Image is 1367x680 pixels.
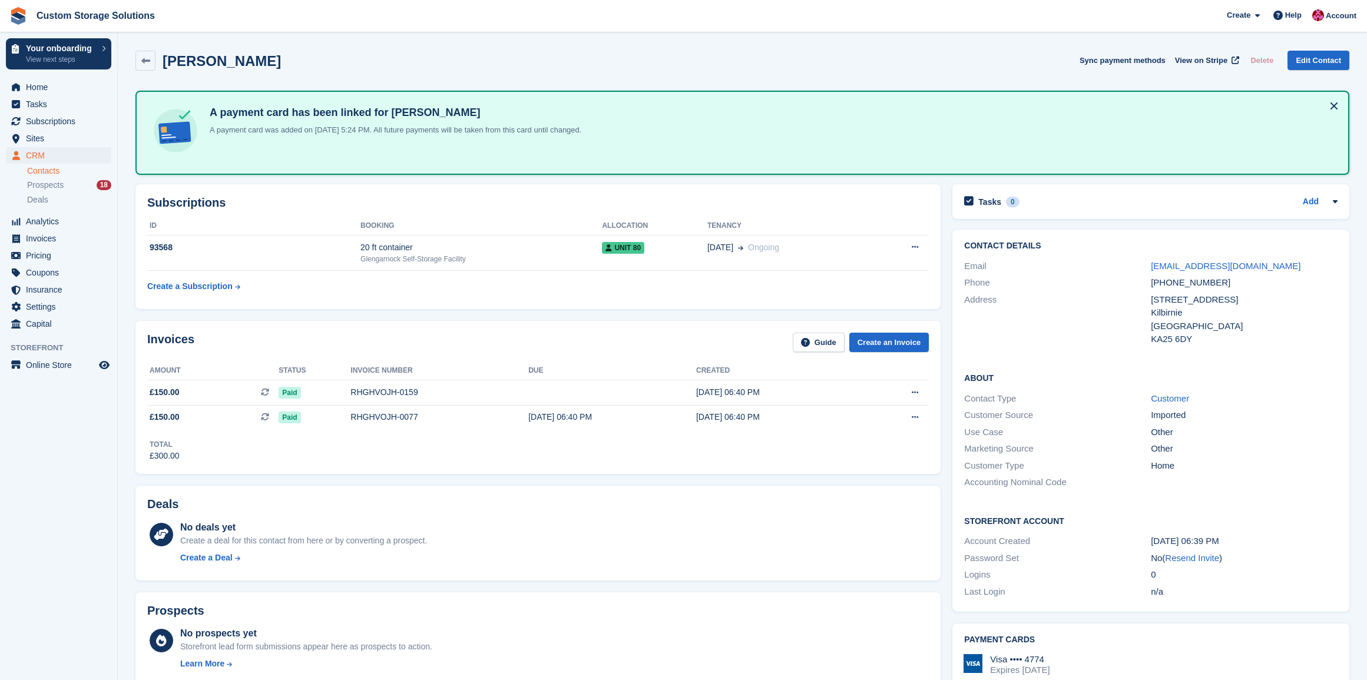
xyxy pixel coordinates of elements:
[180,520,427,535] div: No deals yet
[147,604,204,618] h2: Prospects
[964,515,1338,526] h2: Storefront Account
[27,180,64,191] span: Prospects
[26,357,97,373] span: Online Store
[11,342,117,354] span: Storefront
[26,113,97,130] span: Subscriptions
[1151,535,1338,548] div: [DATE] 06:39 PM
[6,247,111,264] a: menu
[6,357,111,373] a: menu
[793,333,845,352] a: Guide
[6,38,111,69] a: Your onboarding View next steps
[1151,568,1338,582] div: 0
[147,196,929,210] h2: Subscriptions
[1165,553,1219,563] a: Resend Invite
[964,535,1151,548] div: Account Created
[964,293,1151,346] div: Address
[350,411,528,423] div: RHGHVOJH-0077
[1151,393,1189,403] a: Customer
[26,79,97,95] span: Home
[180,552,233,564] div: Create a Deal
[205,124,581,136] p: A payment card was added on [DATE] 5:24 PM. All future payments will be taken from this card unti...
[964,459,1151,473] div: Customer Type
[1151,552,1338,565] div: No
[964,426,1151,439] div: Use Case
[1006,197,1020,207] div: 0
[205,106,581,120] h4: A payment card has been linked for [PERSON_NAME]
[964,568,1151,582] div: Logins
[26,230,97,247] span: Invoices
[360,241,602,254] div: 20 ft container
[147,361,279,380] th: Amount
[964,392,1151,406] div: Contact Type
[1312,9,1324,21] img: Jack Alexander
[163,53,281,69] h2: [PERSON_NAME]
[6,147,111,164] a: menu
[1151,409,1338,422] div: Imported
[1287,51,1349,70] a: Edit Contact
[350,386,528,399] div: RHGHVOJH-0159
[26,298,97,315] span: Settings
[964,552,1151,565] div: Password Set
[26,96,97,112] span: Tasks
[180,626,432,641] div: No prospects yet
[26,130,97,147] span: Sites
[1175,55,1227,67] span: View on Stripe
[279,412,300,423] span: Paid
[6,113,111,130] a: menu
[6,230,111,247] a: menu
[748,243,779,252] span: Ongoing
[360,254,602,264] div: Glengarnock Self-Storage Facility
[1151,459,1338,473] div: Home
[1151,320,1338,333] div: [GEOGRAPHIC_DATA]
[9,7,27,25] img: stora-icon-8386f47178a22dfd0bd8f6a31ec36ba5ce8667c1dd55bd0f319d3a0aa187defe.svg
[26,316,97,332] span: Capital
[1227,9,1250,21] span: Create
[26,54,96,65] p: View next steps
[528,361,696,380] th: Due
[990,654,1050,665] div: Visa •••• 4774
[26,147,97,164] span: CRM
[150,411,180,423] span: £150.00
[150,439,180,450] div: Total
[150,450,180,462] div: £300.00
[696,361,864,380] th: Created
[964,260,1151,273] div: Email
[964,476,1151,489] div: Accounting Nominal Code
[6,316,111,332] a: menu
[150,386,180,399] span: £150.00
[1151,442,1338,456] div: Other
[26,44,96,52] p: Your onboarding
[696,386,864,399] div: [DATE] 06:40 PM
[279,387,300,399] span: Paid
[147,333,194,352] h2: Invoices
[1285,9,1302,21] span: Help
[180,658,224,670] div: Learn More
[602,242,644,254] span: Unit 80
[279,361,350,380] th: Status
[964,276,1151,290] div: Phone
[1170,51,1242,70] a: View on Stripe
[147,497,178,511] h2: Deals
[32,6,160,25] a: Custom Storage Solutions
[26,247,97,264] span: Pricing
[27,194,111,206] a: Deals
[964,241,1338,251] h2: Contact Details
[849,333,929,352] a: Create an Invoice
[97,180,111,190] div: 18
[6,281,111,298] a: menu
[1326,10,1356,22] span: Account
[6,213,111,230] a: menu
[1303,195,1319,209] a: Add
[6,264,111,281] a: menu
[350,361,528,380] th: Invoice number
[180,641,432,653] div: Storefront lead form submissions appear here as prospects to action.
[696,411,864,423] div: [DATE] 06:40 PM
[147,276,240,297] a: Create a Subscription
[978,197,1001,207] h2: Tasks
[6,79,111,95] a: menu
[151,106,200,155] img: card-linked-ebf98d0992dc2aeb22e95c0e3c79077019eb2392cfd83c6a337811c24bc77127.svg
[707,217,872,235] th: Tenancy
[6,298,111,315] a: menu
[964,635,1338,645] h2: Payment cards
[27,194,48,205] span: Deals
